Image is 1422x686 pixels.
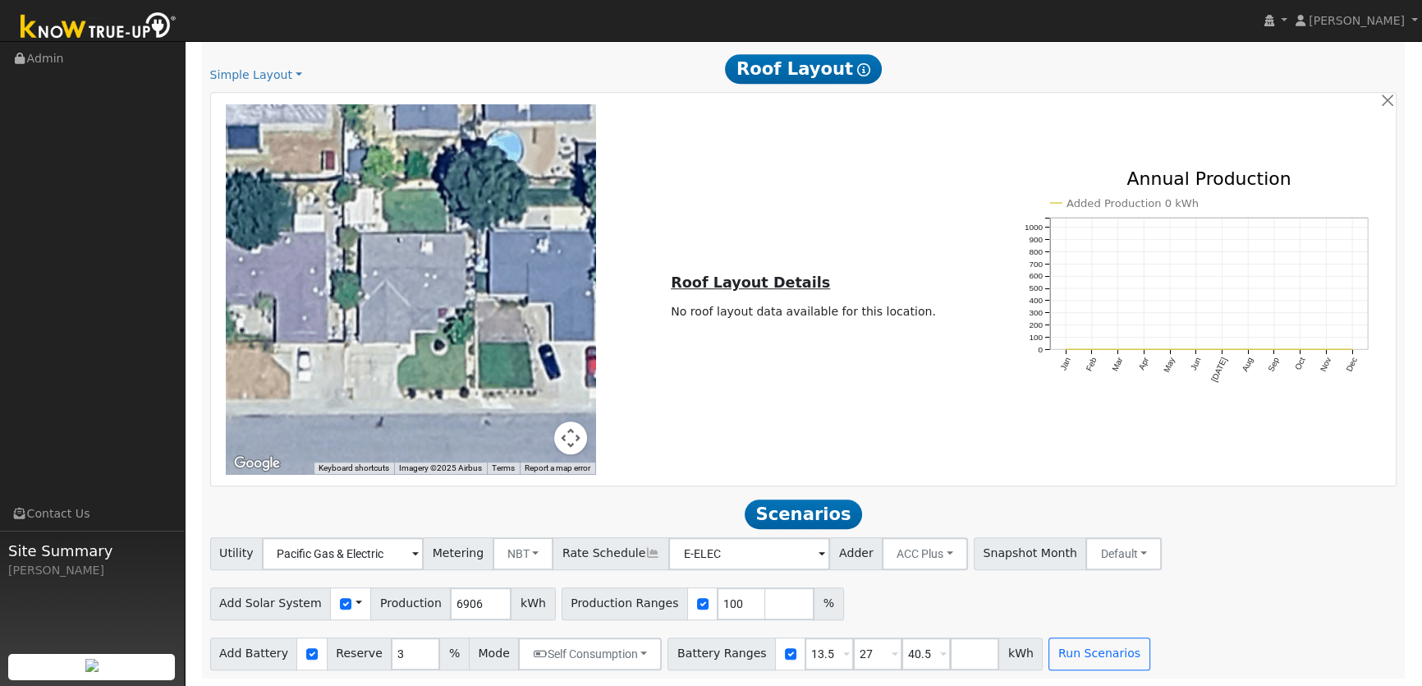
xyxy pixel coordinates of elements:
[1029,333,1043,342] text: 100
[1209,356,1228,383] text: [DATE]
[1085,537,1162,570] button: Default
[210,638,298,670] span: Add Battery
[1324,348,1328,351] circle: onclick=""
[829,537,883,570] span: Adder
[1345,356,1359,373] text: Dec
[1168,348,1172,351] circle: onclick=""
[1084,356,1098,373] text: Feb
[1299,348,1302,351] circle: onclick=""
[1029,308,1043,317] text: 300
[399,463,482,472] span: Imagery ©2025 Airbus
[230,453,284,474] img: Google
[1029,320,1043,329] text: 200
[554,421,587,454] button: Map camera controls
[210,537,264,570] span: Utility
[1246,348,1250,351] circle: onclick=""
[998,638,1043,670] span: kWh
[725,54,882,84] span: Roof Layout
[553,537,669,570] span: Rate Schedule
[262,537,424,570] input: Select a Utility
[1266,356,1281,373] text: Sep
[1126,168,1291,189] text: Annual Production
[1029,247,1043,256] text: 800
[12,9,185,46] img: Know True-Up
[667,638,776,670] span: Battery Ranges
[327,638,392,670] span: Reserve
[1273,348,1276,351] circle: onclick=""
[1029,235,1043,244] text: 900
[974,537,1087,570] span: Snapshot Month
[370,587,451,620] span: Production
[493,537,554,570] button: NBT
[1038,345,1043,354] text: 0
[210,67,302,84] a: Simple Layout
[745,500,862,529] span: Scenarios
[1351,348,1354,351] circle: onclick=""
[8,562,176,579] div: [PERSON_NAME]
[1136,356,1150,371] text: Apr
[1116,348,1119,351] circle: onclick=""
[668,537,830,570] input: Select a Rate Schedule
[857,63,870,76] i: Show Help
[1029,283,1043,292] text: 500
[668,300,939,323] td: No roof layout data available for this location.
[1089,348,1093,351] circle: onclick=""
[1162,356,1177,374] text: May
[423,537,493,570] span: Metering
[1029,271,1043,280] text: 600
[525,463,590,472] a: Report a map error
[1142,348,1145,351] circle: onclick=""
[1048,638,1149,670] button: Run Scenarios
[518,638,662,670] button: Self Consumption
[8,540,176,562] span: Site Summary
[492,463,515,472] a: Terms
[439,638,469,670] span: %
[1241,356,1255,373] text: Aug
[1024,223,1043,232] text: 1000
[319,463,389,474] button: Keyboard shortcuts
[230,453,284,474] a: Open this area in Google Maps (opens a new window)
[511,587,555,620] span: kWh
[1293,356,1307,371] text: Oct
[671,274,830,291] u: Roof Layout Details
[85,659,99,672] img: retrieve
[1058,356,1072,371] text: Jan
[1029,260,1043,269] text: 700
[1064,348,1067,351] circle: onclick=""
[1220,348,1223,351] circle: onclick=""
[1066,197,1198,209] text: Added Production 0 kWh
[1195,348,1198,351] circle: onclick=""
[1029,296,1043,305] text: 400
[1110,356,1125,373] text: Mar
[562,587,688,620] span: Production Ranges
[1189,356,1203,371] text: Jun
[469,638,519,670] span: Mode
[1309,14,1405,27] span: [PERSON_NAME]
[814,587,843,620] span: %
[882,537,968,570] button: ACC Plus
[1319,356,1333,373] text: Nov
[210,587,332,620] span: Add Solar System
